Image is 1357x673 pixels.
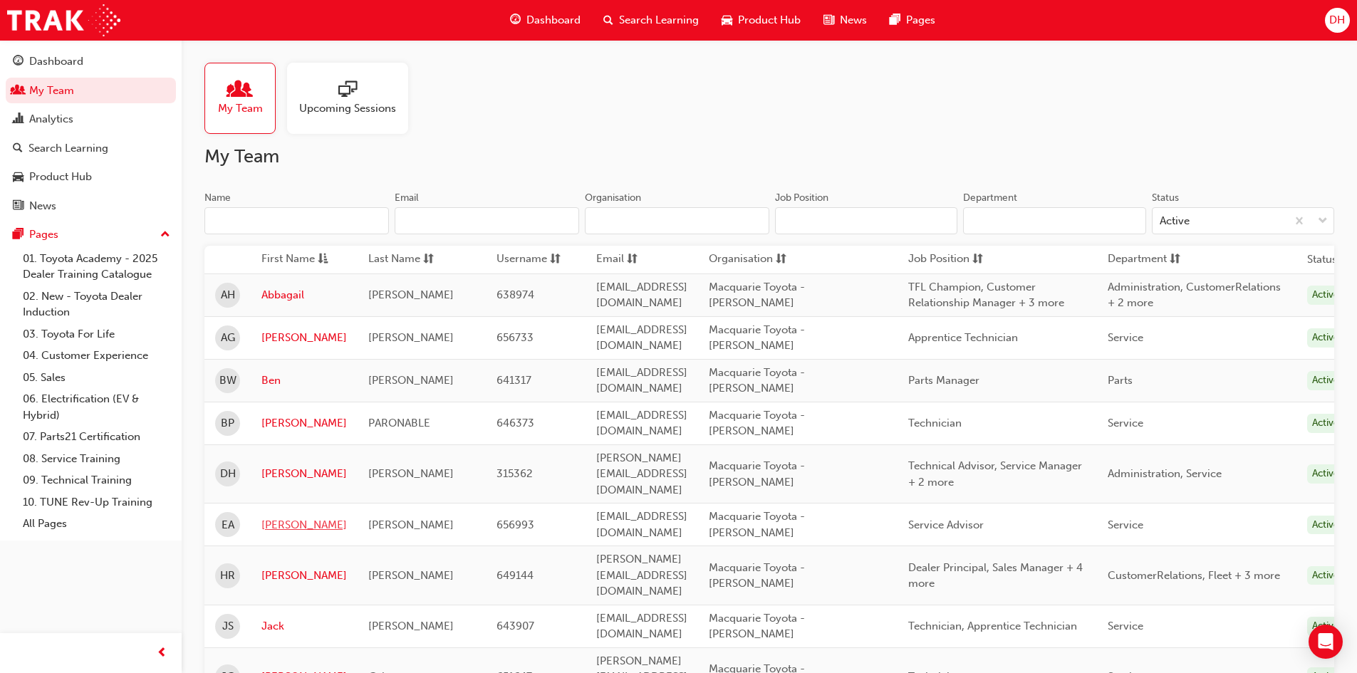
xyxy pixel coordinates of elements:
span: search-icon [13,142,23,155]
span: sorting-icon [776,251,786,268]
a: Upcoming Sessions [287,63,420,134]
a: 06. Electrification (EV & Hybrid) [17,388,176,426]
span: My Team [218,100,263,117]
span: Technician [908,417,962,429]
a: pages-iconPages [878,6,947,35]
span: up-icon [160,226,170,244]
span: 315362 [496,467,533,480]
span: Service Advisor [908,518,984,531]
a: Jack [261,618,347,635]
div: Job Position [775,191,828,205]
a: [PERSON_NAME] [261,568,347,584]
span: [EMAIL_ADDRESS][DOMAIN_NAME] [596,510,687,539]
div: Product Hub [29,169,92,185]
span: sorting-icon [972,251,983,268]
button: Pages [6,221,176,248]
a: 10. TUNE Rev-Up Training [17,491,176,513]
div: Active [1307,617,1344,636]
h2: My Team [204,145,1334,168]
span: DH [1329,12,1345,28]
a: news-iconNews [812,6,878,35]
a: News [6,193,176,219]
a: 07. Parts21 Certification [17,426,176,448]
div: Analytics [29,111,73,127]
div: Organisation [585,191,641,205]
div: Active [1307,516,1344,535]
span: guage-icon [510,11,521,29]
span: [PERSON_NAME] [368,331,454,344]
div: Dashboard [29,53,83,70]
span: Technician, Apprentice Technician [908,620,1077,632]
span: people-icon [231,80,249,100]
span: Department [1108,251,1167,268]
span: 656733 [496,331,534,344]
div: Active [1307,414,1344,433]
span: [PERSON_NAME][EMAIL_ADDRESS][DOMAIN_NAME] [596,553,687,598]
a: 03. Toyota For Life [17,323,176,345]
span: 656993 [496,518,534,531]
div: Email [395,191,419,205]
span: Macquarie Toyota - [PERSON_NAME] [709,409,805,438]
span: Service [1108,331,1143,344]
div: Department [963,191,1017,205]
span: news-icon [13,200,24,213]
span: sorting-icon [1170,251,1180,268]
span: Administration, Service [1108,467,1222,480]
span: Apprentice Technician [908,331,1018,344]
span: [EMAIL_ADDRESS][DOMAIN_NAME] [596,409,687,438]
a: Product Hub [6,164,176,190]
a: Analytics [6,106,176,132]
a: car-iconProduct Hub [710,6,812,35]
span: Macquarie Toyota - [PERSON_NAME] [709,323,805,353]
a: 02. New - Toyota Dealer Induction [17,286,176,323]
span: [PERSON_NAME] [368,620,454,632]
a: guage-iconDashboard [499,6,592,35]
span: guage-icon [13,56,24,68]
span: Search Learning [619,12,699,28]
span: [PERSON_NAME] [368,569,454,582]
a: [PERSON_NAME] [261,517,347,533]
span: 646373 [496,417,534,429]
span: 638974 [496,288,534,301]
span: Administration, CustomerRelations + 2 more [1108,281,1281,310]
a: 04. Customer Experience [17,345,176,367]
span: TFL Champion, Customer Relationship Manager + 3 more [908,281,1064,310]
span: chart-icon [13,113,24,126]
a: Ben [261,372,347,389]
a: My Team [204,63,287,134]
div: Open Intercom Messenger [1309,625,1343,659]
span: 643907 [496,620,534,632]
span: 641317 [496,374,531,387]
span: sorting-icon [627,251,638,268]
span: Macquarie Toyota - [PERSON_NAME] [709,510,805,539]
span: asc-icon [318,251,328,268]
a: All Pages [17,513,176,535]
div: Name [204,191,231,205]
span: pages-icon [890,11,900,29]
a: [PERSON_NAME] [261,330,347,346]
a: Trak [7,4,120,36]
button: Last Namesorting-icon [368,251,447,268]
div: Search Learning [28,140,108,157]
span: Macquarie Toyota - [PERSON_NAME] [709,281,805,310]
span: HR [220,568,235,584]
button: First Nameasc-icon [261,251,340,268]
span: Service [1108,417,1143,429]
span: sessionType_ONLINE_URL-icon [338,80,357,100]
span: 649144 [496,569,534,582]
span: [PERSON_NAME] [368,518,454,531]
a: 09. Technical Training [17,469,176,491]
span: Parts Manager [908,374,979,387]
span: Parts [1108,374,1133,387]
div: Pages [29,226,58,243]
span: prev-icon [157,645,167,662]
span: sorting-icon [423,251,434,268]
span: Upcoming Sessions [299,100,396,117]
input: Organisation [585,207,769,234]
span: people-icon [13,85,24,98]
a: search-iconSearch Learning [592,6,710,35]
a: Search Learning [6,135,176,162]
a: [PERSON_NAME] [261,415,347,432]
div: Active [1307,464,1344,484]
